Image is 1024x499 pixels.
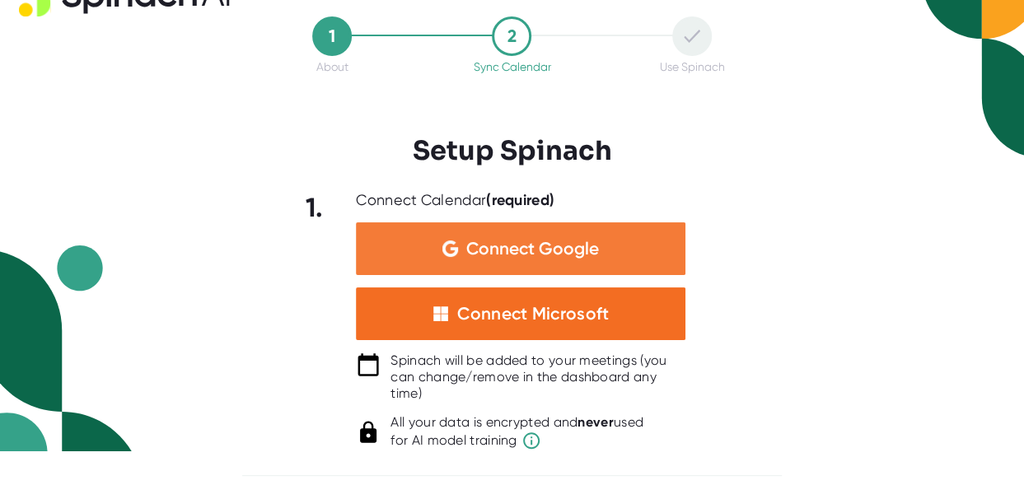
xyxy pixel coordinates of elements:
[457,303,609,324] div: Connect Microsoft
[466,240,599,257] span: Connect Google
[356,191,554,210] div: Connect Calendar
[433,305,449,322] img: microsoft-white-squares.05348b22b8389b597c576c3b9d3cf43b.svg
[390,414,643,450] div: All your data is encrypted and used
[486,191,554,209] b: (required)
[306,192,324,223] b: 1.
[312,16,352,56] div: 1
[492,16,531,56] div: 2
[390,431,643,450] span: for AI model training
[442,240,458,257] img: Aehbyd4JwY73AAAAAElFTkSuQmCC
[473,60,550,73] div: Sync Calendar
[659,60,724,73] div: Use Spinach
[390,352,685,402] div: Spinach will be added to your meetings (you can change/remove in the dashboard any time)
[316,60,348,73] div: About
[577,414,614,430] b: never
[413,135,612,166] h3: Setup Spinach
